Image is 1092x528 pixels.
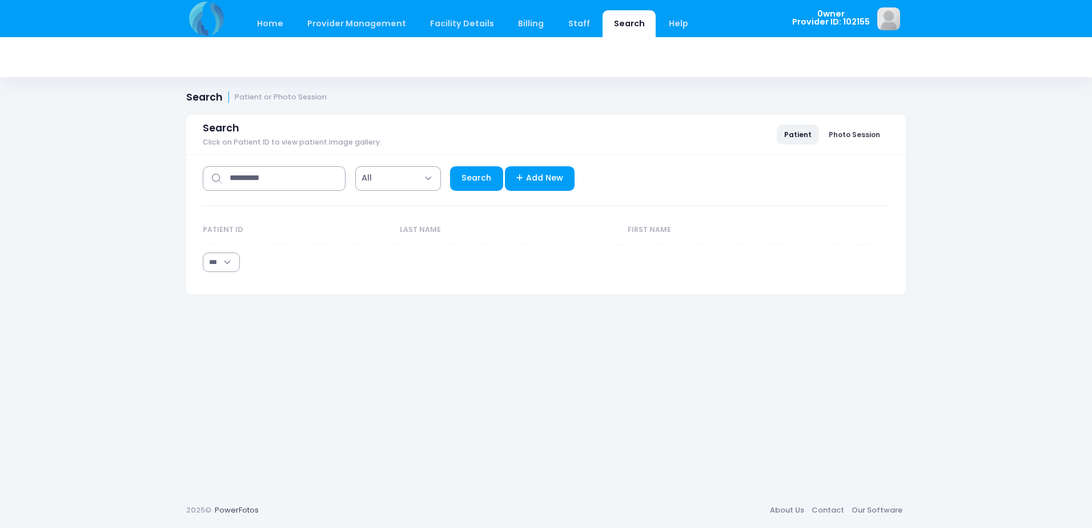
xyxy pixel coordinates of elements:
a: About Us [766,500,808,521]
a: Search [450,166,503,191]
a: Our Software [848,500,906,521]
a: Photo Session [821,125,888,144]
span: Click on Patient ID to view patient image gallery [203,138,380,147]
a: Billing [507,10,555,37]
a: Contact [808,500,848,521]
a: Facility Details [419,10,505,37]
a: Search [603,10,656,37]
span: Search [203,122,239,134]
a: Home [246,10,294,37]
span: All [362,172,372,184]
img: image [877,7,900,30]
a: Staff [557,10,601,37]
a: Patient [777,125,819,144]
a: PowerFotos [215,505,259,515]
span: 2025© [186,505,211,515]
h1: Search [186,91,327,103]
span: 0wner Provider ID: 102155 [792,10,870,26]
a: Help [658,10,700,37]
th: Patient ID [203,215,394,245]
small: Patient or Photo Session [235,93,327,102]
th: Last Name [394,215,622,245]
span: All [355,166,441,191]
th: First Name [623,215,861,245]
a: Provider Management [296,10,417,37]
a: Add New [505,166,575,191]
